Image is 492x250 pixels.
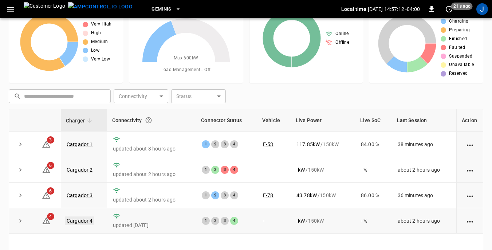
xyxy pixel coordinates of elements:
[211,217,219,225] div: 2
[221,191,229,199] div: 3
[230,191,238,199] div: 4
[202,191,210,199] div: 1
[47,187,54,195] span: 6
[151,5,172,13] span: Geminis
[465,141,475,148] div: action cell options
[296,192,317,199] p: 43.78 kW
[296,217,349,224] div: / 150 kW
[230,166,238,174] div: 4
[392,109,456,132] th: Last Session
[91,47,99,54] span: Low
[257,157,291,183] td: -
[355,183,392,208] td: 86.00 %
[68,2,133,11] img: ampcontrol.io logo
[257,208,291,234] td: -
[476,3,488,15] div: profile-icon
[335,30,349,38] span: Online
[65,216,94,225] a: Cargador 4
[230,217,238,225] div: 4
[296,166,349,173] div: / 150 kW
[230,140,238,148] div: 4
[368,5,420,13] p: [DATE] 14:57:12 -04:00
[91,30,101,37] span: High
[211,191,219,199] div: 2
[142,114,155,127] button: Connection between the charger and our software.
[47,213,54,220] span: 4
[42,166,51,172] a: 6
[67,192,93,198] a: Cargador 3
[355,157,392,183] td: - %
[112,114,191,127] div: Connectivity
[42,192,51,198] a: 6
[456,109,483,132] th: Action
[465,217,475,224] div: action cell options
[449,70,468,77] span: Reserved
[291,109,355,132] th: Live Power
[15,164,26,175] button: expand row
[392,208,456,234] td: about 2 hours ago
[296,141,349,148] div: / 150 kW
[449,53,472,60] span: Suspended
[263,192,273,198] a: E-78
[451,3,473,10] span: 21 s ago
[392,157,456,183] td: about 2 hours ago
[113,196,190,203] p: updated about 2 hours ago
[67,141,93,147] a: Cargador 1
[296,192,349,199] div: / 150 kW
[355,132,392,157] td: 84.00 %
[221,217,229,225] div: 3
[113,171,190,178] p: updated about 2 hours ago
[465,192,475,199] div: action cell options
[113,222,190,229] p: updated [DATE]
[47,162,54,169] span: 6
[91,38,108,46] span: Medium
[161,66,211,74] span: Load Management = Off
[211,166,219,174] div: 2
[24,2,65,16] img: Customer Logo
[113,145,190,152] p: updated about 3 hours ago
[392,132,456,157] td: 38 minutes ago
[202,166,210,174] div: 1
[221,166,229,174] div: 3
[355,208,392,234] td: - %
[335,39,349,46] span: Offline
[257,109,291,132] th: Vehicle
[341,5,366,13] p: Local time
[465,166,475,173] div: action cell options
[196,109,257,132] th: Connector Status
[202,217,210,225] div: 1
[263,141,273,147] a: E-53
[15,139,26,150] button: expand row
[15,190,26,201] button: expand row
[355,109,392,132] th: Live SoC
[449,44,465,51] span: Faulted
[174,55,198,62] span: Max. 600 kW
[449,18,468,25] span: Charging
[91,21,112,28] span: Very High
[296,141,320,148] p: 117.85 kW
[149,2,184,16] button: Geminis
[392,183,456,208] td: 36 minutes ago
[66,116,94,125] span: Charger
[449,35,467,43] span: Finished
[15,215,26,226] button: expand row
[42,141,51,147] a: 3
[296,217,305,224] p: - kW
[449,61,474,69] span: Unavailable
[211,140,219,148] div: 2
[202,140,210,148] div: 1
[47,136,54,144] span: 3
[296,166,305,173] p: - kW
[91,56,110,63] span: Very Low
[221,140,229,148] div: 3
[443,3,455,15] button: set refresh interval
[449,27,470,34] span: Preparing
[67,167,93,173] a: Cargador 2
[42,218,51,223] a: 4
